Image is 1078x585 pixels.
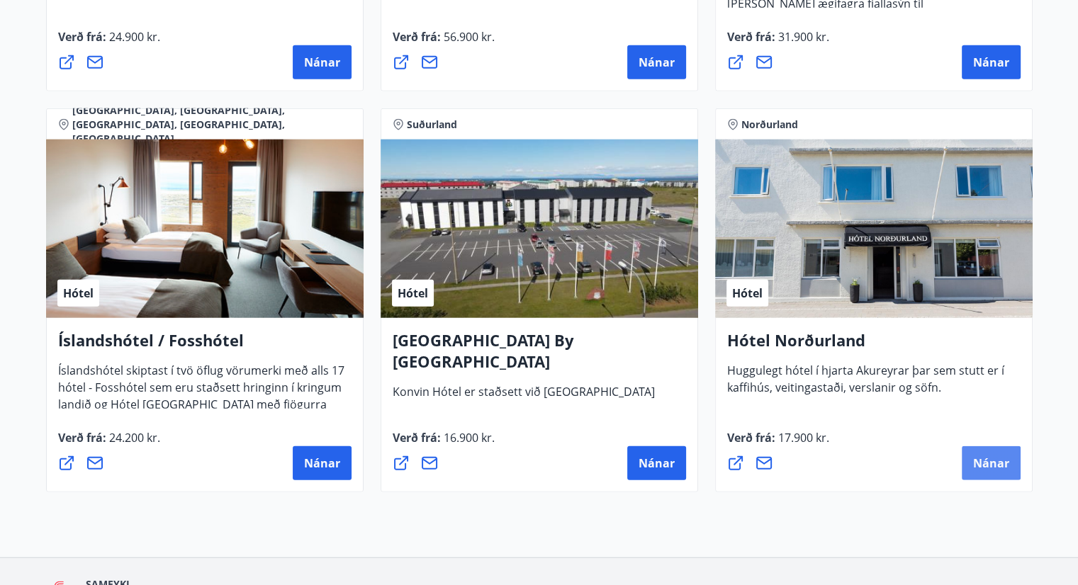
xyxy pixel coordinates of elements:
button: Nánar [962,45,1021,79]
span: Nánar [639,455,675,471]
button: Nánar [293,446,352,480]
span: Íslandshótel skiptast í tvö öflug vörumerki með alls 17 hótel - Fosshótel sem eru staðsett hringi... [58,363,344,441]
span: Nánar [639,55,675,70]
span: Hótel [732,285,763,301]
span: Verð frá : [727,29,829,56]
h4: [GEOGRAPHIC_DATA] By [GEOGRAPHIC_DATA] [393,329,686,383]
h4: Íslandshótel / Fosshótel [58,329,352,362]
span: Nánar [304,55,340,70]
span: Suðurland [407,118,457,132]
span: Hótel [398,285,428,301]
span: [GEOGRAPHIC_DATA], [GEOGRAPHIC_DATA], [GEOGRAPHIC_DATA], [GEOGRAPHIC_DATA], [GEOGRAPHIC_DATA] [72,103,352,146]
span: Nánar [973,55,1009,70]
span: 56.900 kr. [441,29,495,45]
button: Nánar [627,446,686,480]
button: Nánar [293,45,352,79]
span: Verð frá : [58,430,160,457]
span: Verð frá : [58,29,160,56]
span: Nánar [304,455,340,471]
span: Verð frá : [393,430,495,457]
span: 24.900 kr. [106,29,160,45]
span: 31.900 kr. [775,29,829,45]
span: Verð frá : [393,29,495,56]
span: 17.900 kr. [775,430,829,445]
span: Verð frá : [727,430,829,457]
span: Hótel [63,285,94,301]
span: 16.900 kr. [441,430,495,445]
h4: Hótel Norðurland [727,329,1021,362]
span: Konvin Hótel er staðsett við [GEOGRAPHIC_DATA] [393,384,655,411]
button: Nánar [962,446,1021,480]
span: Norðurland [741,118,798,132]
span: Nánar [973,455,1009,471]
span: 24.200 kr. [106,430,160,445]
button: Nánar [627,45,686,79]
span: Huggulegt hótel í hjarta Akureyrar þar sem stutt er í kaffihús, veitingastaði, verslanir og söfn. [727,363,1004,407]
